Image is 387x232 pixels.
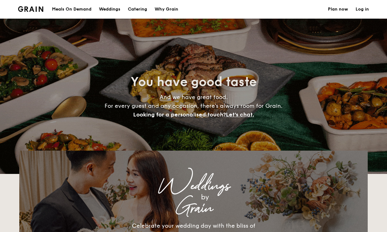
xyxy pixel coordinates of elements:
[97,192,313,203] div: by
[19,145,368,151] div: Loading menus magically...
[226,111,254,118] span: Let's chat.
[74,180,313,192] div: Weddings
[18,6,43,12] a: Logotype
[74,203,313,214] div: Grain
[18,6,43,12] img: Grain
